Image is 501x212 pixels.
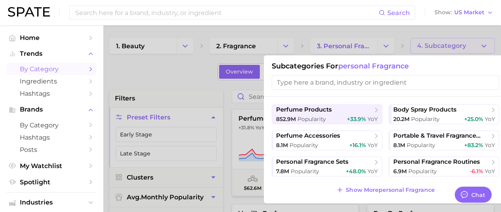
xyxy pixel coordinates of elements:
[393,168,406,175] span: 6.9m
[469,168,483,175] span: -6.1%
[276,115,296,123] span: 852.9m
[389,131,499,150] button: portable & travel fragrance products8.1m Popularity+83.2% YoY
[338,62,408,70] span: personal fragrance
[20,146,83,153] span: Posts
[334,184,436,195] button: Show Morepersonal fragrance
[74,6,379,19] input: Search here for a brand, industry, or ingredient
[272,104,382,124] button: perfume products852.9m Popularity+33.9% YoY
[349,142,366,149] span: +16.1%
[20,134,83,141] span: Hashtags
[432,8,495,18] button: ShowUS Market
[276,142,288,149] span: 8.1m
[346,187,434,193] span: Show More personal fragrance
[20,90,83,97] span: Hashtags
[6,104,97,115] button: Brands
[408,168,436,175] span: Popularity
[290,142,318,149] span: Popularity
[464,142,483,149] span: +83.2%
[6,176,97,188] a: Spotlight
[20,50,83,57] span: Trends
[8,7,50,17] img: SPATE
[387,9,410,17] span: Search
[393,158,480,166] span: personal fragrance routines
[6,160,97,172] a: My Watchlist
[6,75,97,87] a: Ingredients
[6,32,97,44] a: Home
[276,106,332,114] span: perfume products
[6,144,97,156] a: Posts
[454,10,484,15] span: US Market
[393,142,405,149] span: 8.1m
[368,115,378,123] span: YoY
[272,62,499,70] h1: Subcategories for
[393,115,409,123] span: 20.2m
[6,87,97,100] a: Hashtags
[389,157,499,176] button: personal fragrance routines6.9m Popularity-6.1% YoY
[272,75,499,90] input: Type here a brand, industry or ingredient
[20,121,83,129] span: by Category
[406,142,435,149] span: Popularity
[6,197,97,208] button: Industries
[276,158,349,166] span: personal fragrance sets
[346,168,366,175] span: +48.0%
[20,199,83,206] span: Industries
[393,132,489,140] span: portable & travel fragrance products
[291,168,319,175] span: Popularity
[368,168,378,175] span: YoY
[20,34,83,42] span: Home
[297,115,326,123] span: Popularity
[276,132,340,140] span: perfume accessories
[347,115,366,123] span: +33.9%
[272,157,382,176] button: personal fragrance sets7.8m Popularity+48.0% YoY
[20,178,83,186] span: Spotlight
[20,106,83,113] span: Brands
[6,131,97,144] a: Hashtags
[464,115,483,123] span: +25.0%
[484,115,495,123] span: YoY
[6,48,97,60] button: Trends
[20,162,83,170] span: My Watchlist
[389,104,499,124] button: body spray products20.2m Popularity+25.0% YoY
[411,115,439,123] span: Popularity
[20,78,83,85] span: Ingredients
[484,168,495,175] span: YoY
[368,142,378,149] span: YoY
[434,10,452,15] span: Show
[6,63,97,75] a: by Category
[484,142,495,149] span: YoY
[20,65,83,73] span: by Category
[272,131,382,150] button: perfume accessories8.1m Popularity+16.1% YoY
[393,106,456,114] span: body spray products
[6,119,97,131] a: by Category
[276,168,289,175] span: 7.8m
